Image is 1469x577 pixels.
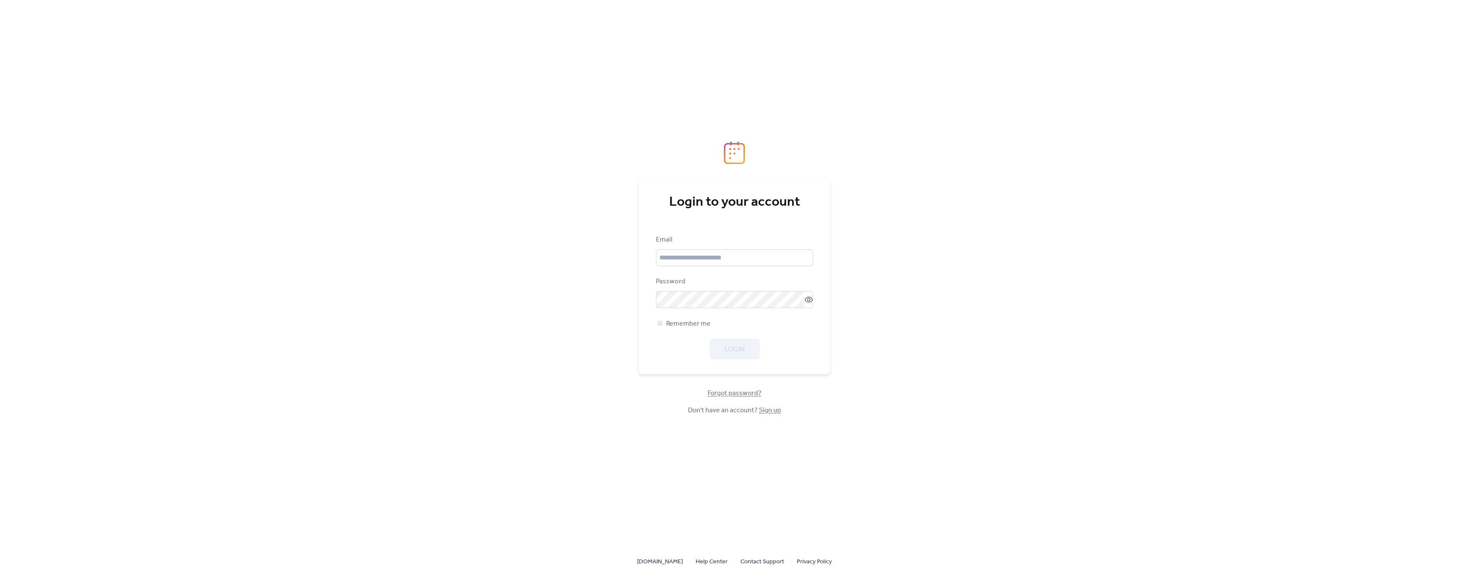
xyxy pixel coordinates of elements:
span: Help Center [696,557,728,567]
a: Forgot password? [708,391,761,396]
a: [DOMAIN_NAME] [637,556,683,567]
div: Login to your account [656,194,813,211]
div: Email [656,235,811,245]
a: Help Center [696,556,728,567]
span: Don't have an account? [688,405,781,416]
a: Privacy Policy [797,556,832,567]
span: Contact Support [740,557,784,567]
a: Sign up [759,404,781,417]
a: Contact Support [740,556,784,567]
span: Forgot password? [708,388,761,399]
span: Privacy Policy [797,557,832,567]
div: Password [656,277,811,287]
span: [DOMAIN_NAME] [637,557,683,567]
span: Remember me [666,319,711,329]
img: logo [724,141,745,164]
